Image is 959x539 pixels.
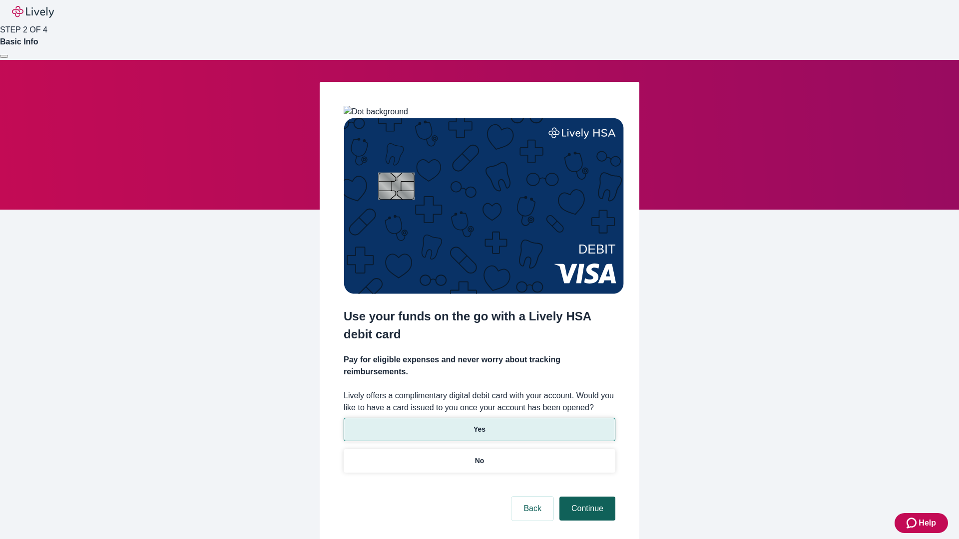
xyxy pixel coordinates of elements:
[12,6,54,18] img: Lively
[511,497,553,521] button: Back
[907,517,919,529] svg: Zendesk support icon
[344,390,615,414] label: Lively offers a complimentary digital debit card with your account. Would you like to have a card...
[344,118,624,294] img: Debit card
[344,307,615,343] h2: Use your funds on the go with a Lively HSA debit card
[475,456,484,466] p: No
[344,106,408,118] img: Dot background
[344,354,615,378] h4: Pay for eligible expenses and never worry about tracking reimbursements.
[895,513,948,533] button: Zendesk support iconHelp
[919,517,936,529] span: Help
[344,418,615,441] button: Yes
[559,497,615,521] button: Continue
[344,449,615,473] button: No
[474,424,485,435] p: Yes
